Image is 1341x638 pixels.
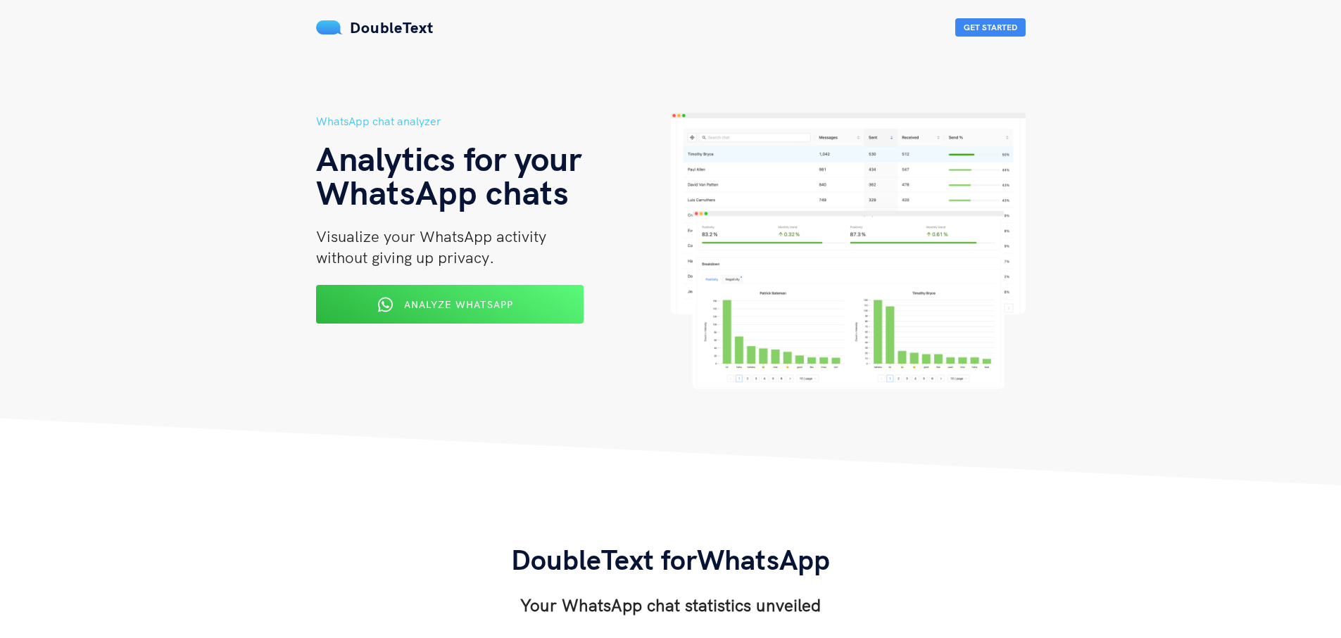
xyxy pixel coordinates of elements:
[316,137,581,179] span: Analytics for your
[316,171,569,213] span: WhatsApp chats
[316,303,584,316] a: Analyze WhatsApp
[316,227,546,246] span: Visualize your WhatsApp activity
[316,18,434,37] a: DoubleText
[404,298,513,311] span: Analyze WhatsApp
[316,113,671,130] h5: WhatsApp chat analyzer
[350,18,434,37] span: DoubleText
[511,594,830,616] h3: Your WhatsApp chat statistics unveiled
[955,18,1026,37] button: Get Started
[316,285,584,324] button: Analyze WhatsApp
[671,113,1026,389] img: hero
[316,248,494,267] span: without giving up privacy.
[316,20,343,34] img: mS3x8y1f88AAAAABJRU5ErkJggg==
[511,542,830,577] span: DoubleText for WhatsApp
